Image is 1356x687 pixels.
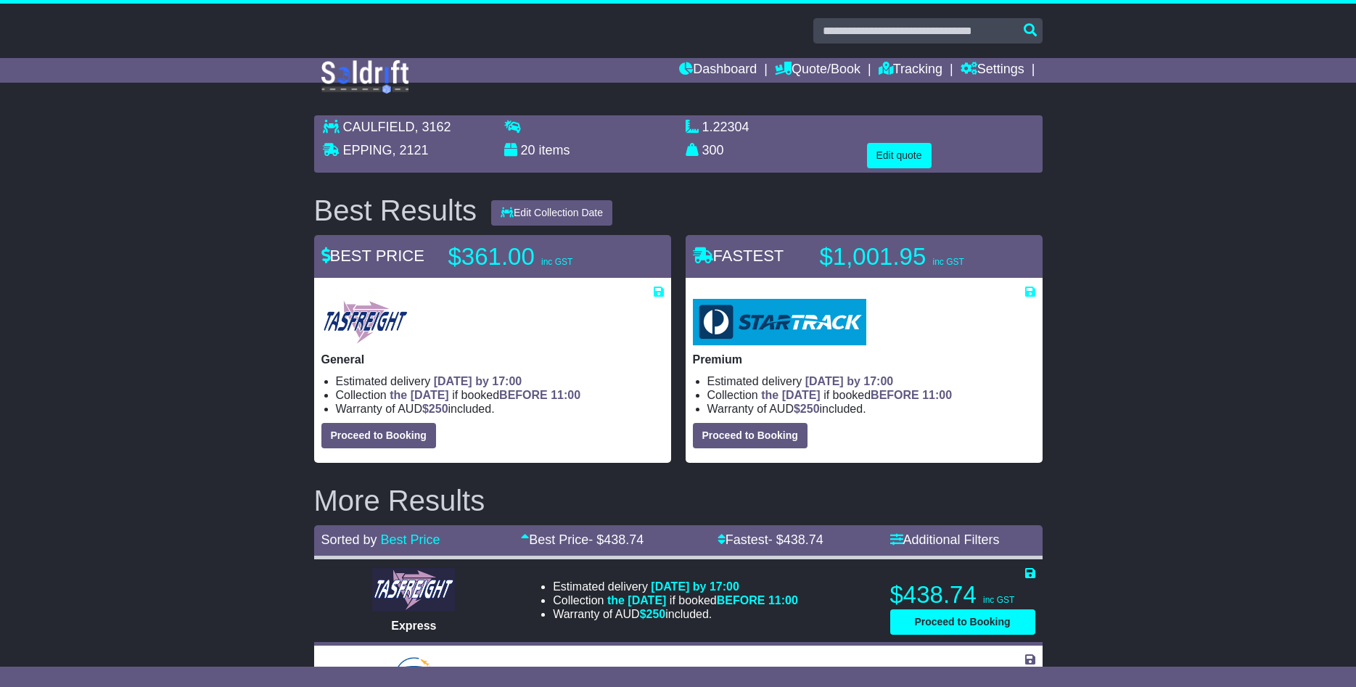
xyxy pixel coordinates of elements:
a: Best Price- $438.74 [521,532,644,547]
span: BEFORE [499,389,548,401]
span: EPPING [343,143,393,157]
span: 300 [702,143,724,157]
li: Warranty of AUD included. [707,402,1035,416]
img: StarTrack: Premium [693,299,866,345]
li: Estimated delivery [336,374,664,388]
span: - $ [768,532,823,547]
span: the [DATE] [390,389,448,401]
p: $1,001.95 [820,242,1001,271]
a: Fastest- $438.74 [718,532,823,547]
div: Best Results [307,194,485,226]
span: the [DATE] [761,389,820,401]
span: items [539,143,570,157]
span: 1.22304 [702,120,749,134]
a: Best Price [381,532,440,547]
a: Additional Filters [890,532,1000,547]
p: General [321,353,664,366]
span: Sorted by [321,532,377,547]
span: FASTEST [693,247,784,265]
li: Estimated delivery [707,374,1035,388]
li: Collection [707,388,1035,402]
span: 250 [800,403,820,415]
span: 11:00 [922,389,952,401]
li: Warranty of AUD included. [553,607,798,621]
span: 11:00 [768,594,798,606]
button: Edit quote [867,143,932,168]
span: , 2121 [393,143,429,157]
li: Estimated delivery [553,580,798,593]
span: if booked [761,389,952,401]
span: if booked [607,594,798,606]
img: Tasfreight: General [321,299,409,345]
img: Tasfreight: Express [372,568,455,612]
span: , 3162 [415,120,451,134]
p: $361.00 [448,242,630,271]
a: Settings [961,58,1024,83]
span: - $ [588,532,644,547]
span: [DATE] by 17:00 [805,375,894,387]
a: Dashboard [679,58,757,83]
span: if booked [390,389,580,401]
span: 438.74 [784,532,823,547]
span: $ [640,608,666,620]
li: Warranty of AUD included. [336,402,664,416]
span: the [DATE] [607,594,666,606]
span: BEST PRICE [321,247,424,265]
button: Edit Collection Date [491,200,612,226]
span: BEFORE [717,594,765,606]
a: Quote/Book [775,58,860,83]
span: 20 [521,143,535,157]
li: Collection [553,593,798,607]
li: Collection [336,388,664,402]
button: Proceed to Booking [693,423,808,448]
h2: More Results [314,485,1043,517]
span: $ [422,403,448,415]
span: 11:00 [551,389,580,401]
button: Proceed to Booking [890,609,1035,635]
span: CAULFIELD [343,120,415,134]
span: [DATE] by 17:00 [434,375,522,387]
span: 250 [429,403,448,415]
span: [DATE] by 17:00 [651,580,739,593]
button: Proceed to Booking [321,423,436,448]
p: $438.74 [890,580,1035,609]
span: $ [794,403,820,415]
span: 438.74 [604,532,644,547]
li: Estimated delivery [553,666,798,680]
p: Premium [693,353,1035,366]
span: Express [391,620,436,632]
a: Tracking [879,58,942,83]
span: BEFORE [871,389,919,401]
span: inc GST [541,257,572,267]
span: inc GST [983,595,1014,605]
span: inc GST [932,257,963,267]
span: 250 [646,608,666,620]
